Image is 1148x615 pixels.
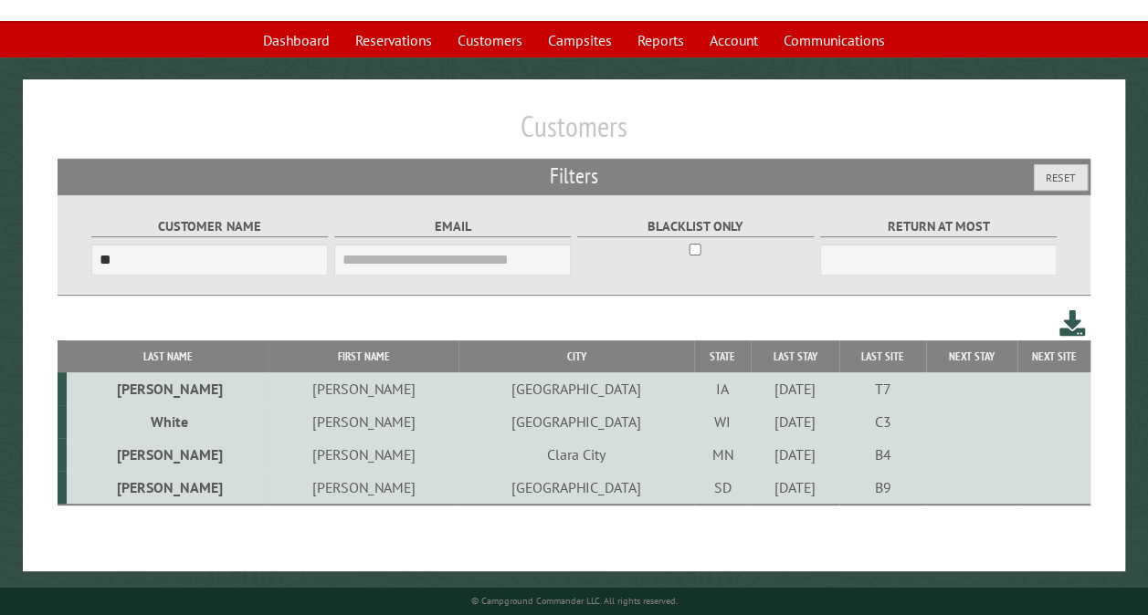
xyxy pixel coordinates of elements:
[58,159,1090,193] h2: Filters
[699,23,769,57] a: Account
[67,405,269,438] td: White
[1017,340,1090,372] th: Next Site
[1034,164,1088,191] button: Reset
[458,438,694,471] td: Clara City
[67,471,269,505] td: [PERSON_NAME]
[839,405,926,438] td: C3
[344,23,443,57] a: Reservations
[694,372,751,405] td: IA
[753,412,836,431] div: [DATE]
[269,438,458,471] td: [PERSON_NAME]
[839,471,926,505] td: B9
[839,372,926,405] td: T7
[773,23,896,57] a: Communications
[447,23,533,57] a: Customers
[334,216,571,237] label: Email
[753,380,836,398] div: [DATE]
[694,340,751,372] th: State
[753,445,836,464] div: [DATE]
[839,340,926,372] th: Last Site
[269,471,458,505] td: [PERSON_NAME]
[751,340,839,372] th: Last Stay
[577,216,814,237] label: Blacklist only
[458,471,694,505] td: [GEOGRAPHIC_DATA]
[471,595,678,607] small: © Campground Commander LLC. All rights reserved.
[458,372,694,405] td: [GEOGRAPHIC_DATA]
[269,405,458,438] td: [PERSON_NAME]
[458,340,694,372] th: City
[926,340,1017,372] th: Next Stay
[820,216,1057,237] label: Return at most
[458,405,694,438] td: [GEOGRAPHIC_DATA]
[694,405,751,438] td: WI
[67,372,269,405] td: [PERSON_NAME]
[1059,307,1086,340] a: Download this customer list (.csv)
[67,340,269,372] th: Last Name
[753,478,836,496] div: [DATE]
[269,340,458,372] th: First Name
[694,471,751,505] td: SD
[839,438,926,471] td: B4
[58,109,1090,159] h1: Customers
[91,216,328,237] label: Customer Name
[269,372,458,405] td: [PERSON_NAME]
[694,438,751,471] td: MN
[627,23,695,57] a: Reports
[252,23,341,57] a: Dashboard
[537,23,623,57] a: Campsites
[67,438,269,471] td: [PERSON_NAME]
